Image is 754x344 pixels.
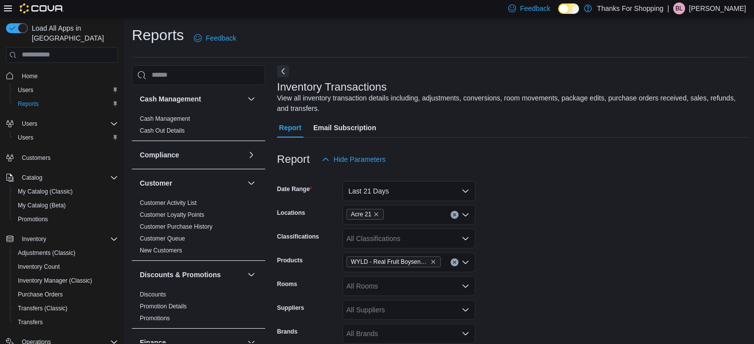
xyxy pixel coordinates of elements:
span: Inventory Count [14,261,118,273]
a: Customer Purchase History [140,223,213,230]
label: Classifications [277,233,319,241]
h3: Inventory Transactions [277,81,387,93]
a: Customer Queue [140,235,185,242]
label: Date Range [277,185,312,193]
button: Users [10,83,122,97]
button: Cash Management [245,93,257,105]
span: Bl [676,2,683,14]
button: Transfers (Classic) [10,301,122,315]
button: Clear input [451,258,459,266]
label: Locations [277,209,305,217]
span: Customer Loyalty Points [140,211,204,219]
label: Brands [277,328,297,336]
span: Inventory [18,233,118,245]
button: Reports [10,97,122,111]
a: Purchase Orders [14,289,67,300]
a: Promotions [140,315,170,322]
a: Users [14,84,37,96]
span: Users [14,132,118,144]
span: Adjustments (Classic) [14,247,118,259]
span: My Catalog (Beta) [14,199,118,211]
span: Cash Management [140,115,190,123]
span: Discounts [140,291,166,298]
button: Users [18,118,41,130]
span: Acre 21 [347,209,384,220]
a: Cash Management [140,115,190,122]
button: Discounts & Promotions [140,270,243,280]
a: Cash Out Details [140,127,185,134]
a: Adjustments (Classic) [14,247,79,259]
button: Users [10,131,122,145]
label: Suppliers [277,304,304,312]
span: Inventory Manager (Classic) [14,275,118,287]
span: Promotion Details [140,302,187,310]
span: Promotions [18,215,48,223]
span: Adjustments (Classic) [18,249,75,257]
h3: Compliance [140,150,179,160]
button: Open list of options [462,211,469,219]
span: Hide Parameters [334,154,386,164]
span: Home [18,70,118,82]
button: Remove Acre 21 from selection in this group [373,211,379,217]
a: Feedback [190,28,240,48]
span: Promotions [140,314,170,322]
span: Catalog [18,172,118,184]
span: Inventory Manager (Classic) [18,277,92,285]
h1: Reports [132,25,184,45]
label: Products [277,256,303,264]
span: Purchase Orders [18,291,63,298]
span: My Catalog (Classic) [18,188,73,196]
a: Customers [18,152,55,164]
span: Customers [22,154,51,162]
a: Users [14,132,37,144]
a: Transfers [14,316,47,328]
span: Users [14,84,118,96]
input: Dark Mode [558,3,579,14]
button: Next [277,65,289,77]
span: Customers [18,151,118,164]
span: Catalog [22,174,42,182]
button: Inventory [18,233,50,245]
div: Discounts & Promotions [132,289,265,328]
span: Transfers (Classic) [14,302,118,314]
span: Feedback [520,3,550,13]
span: Customer Activity List [140,199,197,207]
span: Acre 21 [351,209,371,219]
span: My Catalog (Beta) [18,201,66,209]
span: Inventory Count [18,263,60,271]
span: Customer Purchase History [140,223,213,231]
a: Discounts [140,291,166,298]
button: Customers [2,150,122,165]
span: Cash Out Details [140,127,185,135]
span: Transfers [18,318,43,326]
a: Home [18,70,42,82]
span: Home [22,72,38,80]
a: Transfers (Classic) [14,302,71,314]
h3: Customer [140,178,172,188]
a: Reports [14,98,43,110]
button: Home [2,69,122,83]
span: Transfers [14,316,118,328]
p: [PERSON_NAME] [689,2,746,14]
div: View all inventory transaction details including, adjustments, conversions, room movements, packa... [277,93,744,114]
span: WYLD - Real Fruit Boysenberry Gummies - Edible - 2 x 4g [351,257,428,267]
span: Promotions [14,213,118,225]
button: Purchase Orders [10,288,122,301]
button: My Catalog (Beta) [10,198,122,212]
button: Inventory Manager (Classic) [10,274,122,288]
button: Last 21 Days [343,181,475,201]
a: Customer Loyalty Points [140,211,204,218]
a: Promotion Details [140,303,187,310]
button: Adjustments (Classic) [10,246,122,260]
a: New Customers [140,247,182,254]
span: Feedback [206,33,236,43]
span: Users [18,86,33,94]
span: Load All Apps in [GEOGRAPHIC_DATA] [28,23,118,43]
button: Transfers [10,315,122,329]
a: Inventory Count [14,261,64,273]
span: Email Subscription [313,118,376,138]
span: New Customers [140,246,182,254]
p: Thanks For Shopping [597,2,663,14]
button: Cash Management [140,94,243,104]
